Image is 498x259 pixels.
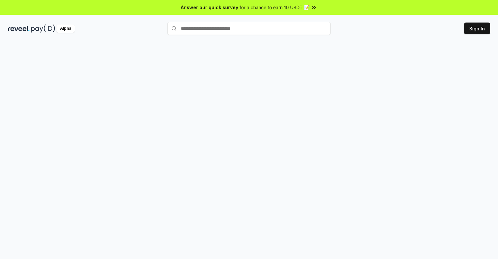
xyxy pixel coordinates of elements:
[56,24,75,33] div: Alpha
[8,24,30,33] img: reveel_dark
[464,23,490,34] button: Sign In
[181,4,238,11] span: Answer our quick survey
[240,4,309,11] span: for a chance to earn 10 USDT 📝
[31,24,55,33] img: pay_id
